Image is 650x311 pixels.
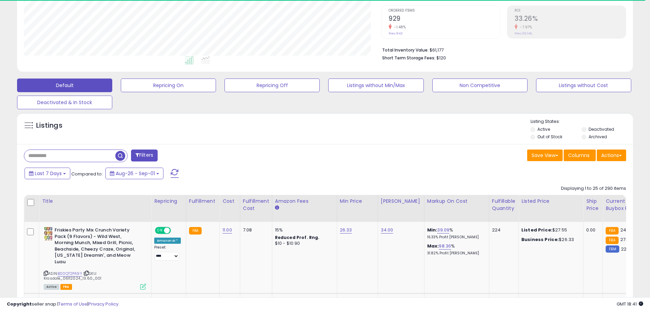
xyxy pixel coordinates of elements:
[432,79,528,92] button: Non Competitive
[121,79,216,92] button: Repricing On
[427,243,439,249] b: Max:
[381,227,393,234] a: 34.00
[492,198,516,212] div: Fulfillable Quantity
[531,118,633,125] p: Listing States:
[71,171,103,177] span: Compared to:
[536,79,631,92] button: Listings without Cost
[537,126,550,132] label: Active
[436,55,446,61] span: $120
[55,227,138,267] b: Friskies Party Mix Crunch Variety Pack (9 Flavors) - Wild West, Morning Munch, Mixed Grill, Picni...
[389,31,403,36] small: Prev: 943
[25,168,70,179] button: Last 7 Days
[340,227,352,234] a: 26.33
[44,284,59,290] span: All listings currently available for purchase on Amazon
[222,227,232,234] a: 11.00
[597,150,626,161] button: Actions
[439,243,451,250] a: 98.36
[275,198,334,205] div: Amazon Fees
[154,238,181,244] div: Amazon AI *
[340,198,375,205] div: Min Price
[427,243,484,256] div: %
[392,25,406,30] small: -1.48%
[131,150,158,161] button: Filters
[620,227,632,233] span: 24.14
[275,235,320,240] b: Reduced Prof. Rng.
[275,241,332,246] div: $10 - $10.90
[617,301,643,307] span: 2025-09-9 18:41 GMT
[44,227,53,241] img: 51gLMf-eoOL._SL40_.jpg
[424,195,489,222] th: The percentage added to the cost of goods (COGS) that forms the calculator for Min & Max prices.
[527,150,563,161] button: Save View
[243,227,267,233] div: 7.08
[389,9,500,13] span: Ordered Items
[36,121,62,130] h5: Listings
[515,9,626,13] span: ROI
[42,198,148,205] div: Title
[222,198,237,205] div: Cost
[437,227,449,234] a: 39.09
[606,227,618,235] small: FBA
[586,198,600,212] div: Ship Price
[60,284,72,290] span: FBA
[382,55,435,61] b: Short Term Storage Fees:
[225,79,320,92] button: Repricing Off
[389,15,500,24] h2: 929
[427,227,437,233] b: Min:
[243,198,269,212] div: Fulfillment Cost
[518,25,532,30] small: -7.97%
[35,170,62,177] span: Last 7 Days
[427,235,484,240] p: 16.33% Profit [PERSON_NAME]
[88,301,118,307] a: Privacy Policy
[7,301,32,307] strong: Copyright
[7,301,118,308] div: seller snap | |
[17,79,112,92] button: Default
[564,150,596,161] button: Columns
[515,15,626,24] h2: 33.26%
[589,134,607,140] label: Archived
[621,246,633,252] span: 22.86
[382,45,621,54] li: $61,177
[154,198,183,205] div: Repricing
[44,271,102,281] span: | SKU: Krasdale_06112024_13.60_001
[381,198,421,205] div: [PERSON_NAME]
[116,170,155,177] span: Aug-26 - Sep-01
[620,236,633,243] span: 27.49
[568,152,590,159] span: Columns
[589,126,614,132] label: Deactivated
[537,134,562,140] label: Out of Stock
[427,251,484,256] p: 31.82% Profit [PERSON_NAME]
[105,168,163,179] button: Aug-26 - Sep-01
[606,198,641,212] div: Current Buybox Price
[44,227,146,289] div: ASIN:
[154,245,181,260] div: Preset:
[586,227,597,233] div: 0.00
[170,228,181,234] span: OFF
[58,301,87,307] a: Terms of Use
[189,198,217,205] div: Fulfillment
[17,96,112,109] button: Deactivated & In Stock
[521,236,559,243] b: Business Price:
[515,31,532,36] small: Prev: 36.14%
[606,237,618,244] small: FBA
[328,79,423,92] button: Listings without Min/Max
[427,227,484,240] div: %
[606,245,619,253] small: FBM
[382,47,429,53] b: Total Inventory Value:
[521,227,552,233] b: Listed Price:
[58,271,82,277] a: B00QT2PA9Y
[427,198,486,205] div: Markup on Cost
[561,185,626,192] div: Displaying 1 to 25 of 290 items
[189,227,202,235] small: FBA
[275,227,332,233] div: 15%
[492,227,513,233] div: 224
[521,198,580,205] div: Listed Price
[521,227,578,233] div: $27.55
[156,228,164,234] span: ON
[521,237,578,243] div: $26.33
[275,205,279,211] small: Amazon Fees.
